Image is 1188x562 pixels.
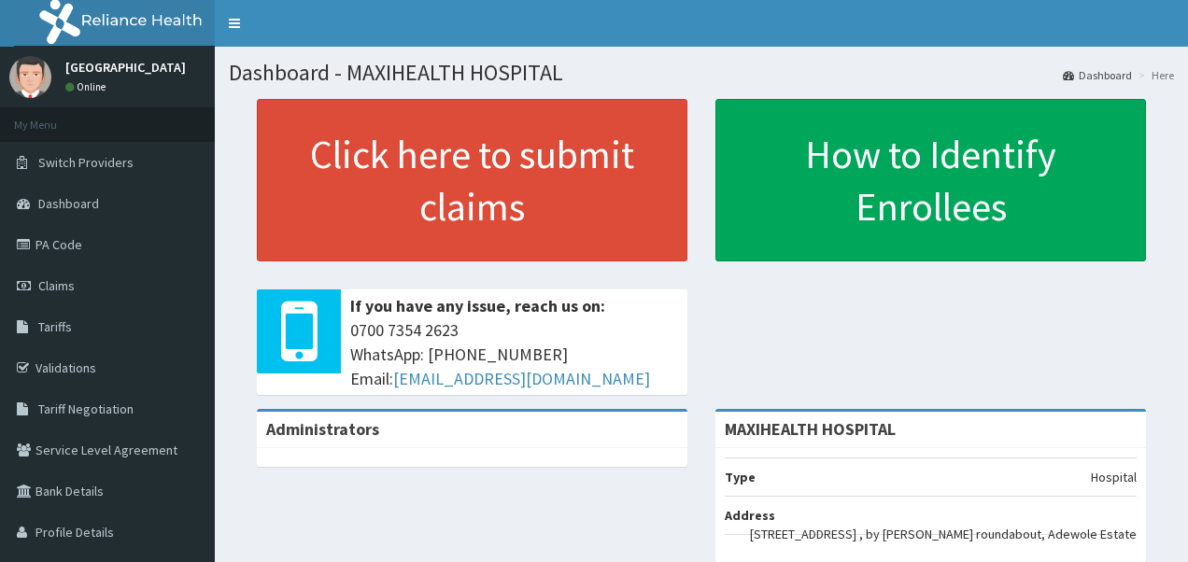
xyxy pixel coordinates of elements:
span: 0700 7354 2623 WhatsApp: [PHONE_NUMBER] Email: [350,318,678,390]
p: [STREET_ADDRESS] , by [PERSON_NAME] roundabout, Adewole Estate [750,525,1137,543]
a: Click here to submit claims [257,99,687,261]
b: Type [725,469,756,485]
img: User Image [9,56,51,98]
a: [EMAIL_ADDRESS][DOMAIN_NAME] [393,368,650,389]
span: Tariffs [38,318,72,335]
span: Dashboard [38,195,99,212]
span: Switch Providers [38,154,134,171]
b: Administrators [266,418,379,440]
a: Online [65,80,110,93]
a: How to Identify Enrollees [715,99,1146,261]
span: Claims [38,277,75,294]
p: Hospital [1091,468,1137,486]
b: Address [725,507,775,524]
li: Here [1134,67,1174,83]
span: Tariff Negotiation [38,400,134,417]
p: [GEOGRAPHIC_DATA] [65,61,186,74]
strong: MAXIHEALTH HOSPITAL [725,418,896,440]
b: If you have any issue, reach us on: [350,295,605,316]
h1: Dashboard - MAXIHEALTH HOSPITAL [229,61,1174,85]
a: Dashboard [1063,67,1132,83]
